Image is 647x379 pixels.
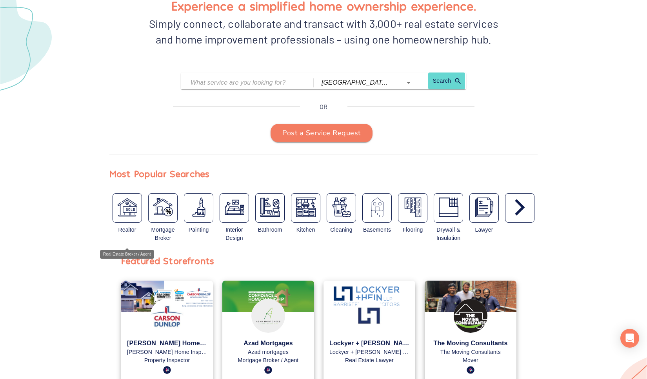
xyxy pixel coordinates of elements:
input: What service are you looking for? [191,76,294,89]
div: Basements [362,226,392,234]
img: Basements [367,198,387,217]
p: Lockyer + Hein LLP [329,339,409,348]
img: Kitchen Remodeling [296,198,316,217]
p: Real Estate Lawyer [329,356,409,364]
img: Souqh Logo [251,299,285,333]
button: Basements [362,193,392,223]
img: blue badge [467,366,474,374]
p: Carson Dunlop Home Inspections [127,348,207,356]
div: Lawyer [469,226,499,234]
p: Azad mortgages [228,348,308,356]
button: Kitchen Remodeling [291,193,320,223]
button: Mortgage Broker / Agent [148,193,178,223]
div: Simply connect, collaborate and transact with 3,000+ real estate services and home improvement pr... [145,16,502,47]
div: Cleaning Services [323,193,359,245]
div: Drywall and Insulation [431,193,466,245]
div: Featured Storefronts [121,253,214,268]
p: The Moving Consultants [431,339,511,348]
button: Open [403,77,414,88]
p: Lockyer + Hein LLP [329,348,409,356]
div: Drywall & Insulation [434,226,463,242]
div: Flooring [395,193,431,245]
img: blue badge [264,366,272,374]
img: Interior Design Services [225,198,244,217]
button: Post a Service Request [271,124,372,143]
img: Bathroom Remodeling [260,198,280,217]
img: Mortgage Broker / Agent [153,198,173,217]
div: Bathroom [255,226,285,234]
img: Souqh Logo [353,299,386,333]
div: Kitchen Remodeling [288,193,323,245]
div: Kitchen [291,226,320,234]
div: Mortgage Broker / Agent [145,193,181,245]
p: Carson Dunlop Home Inspections [127,339,207,348]
p: Mover [431,356,511,364]
button: Real Estate Broker / Agent [113,193,142,223]
div: Flooring [398,226,427,234]
button: Interior Design Services [220,193,249,223]
p: The Moving Consultants [431,348,511,356]
div: Cleaning [327,226,356,234]
img: Real Estate Broker / Agent [118,198,137,217]
img: blue badge [163,366,171,374]
div: Interior Design Services [216,193,252,245]
div: Realtor [113,226,142,234]
button: Drywall and Insulation [434,193,463,223]
p: OR [320,102,327,111]
div: Open Intercom Messenger [620,329,639,348]
p: Property Inspector [127,356,207,364]
img: Drywall and Insulation [439,198,458,217]
div: Real Estate Lawyer [466,193,502,245]
div: Mortgage Broker [148,226,178,242]
div: Painters & Decorators [181,193,216,245]
p: Azad Mortgages [228,339,308,348]
button: Flooring [398,193,427,223]
img: Flooring [403,198,423,217]
div: Painting [184,226,213,234]
button: Painters & Decorators [184,193,213,223]
button: Bathroom Remodeling [255,193,285,223]
p: Mortgage Broker / Agent [228,356,308,364]
button: Cleaning Services [327,193,356,223]
div: Most Popular Searches [109,166,209,181]
input: Which city? [322,76,391,89]
div: Interior Design [220,226,249,242]
img: Souqh Logo [150,299,184,333]
div: Basements [359,193,395,245]
img: Painters & Decorators [189,198,209,217]
div: Bathroom Remodeling [252,193,288,245]
button: Real Estate Lawyer [469,193,499,223]
img: Souqh Logo [454,299,487,333]
img: Real Estate Lawyer [474,198,494,217]
span: Post a Service Request [282,127,360,140]
img: Cleaning Services [332,198,351,217]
